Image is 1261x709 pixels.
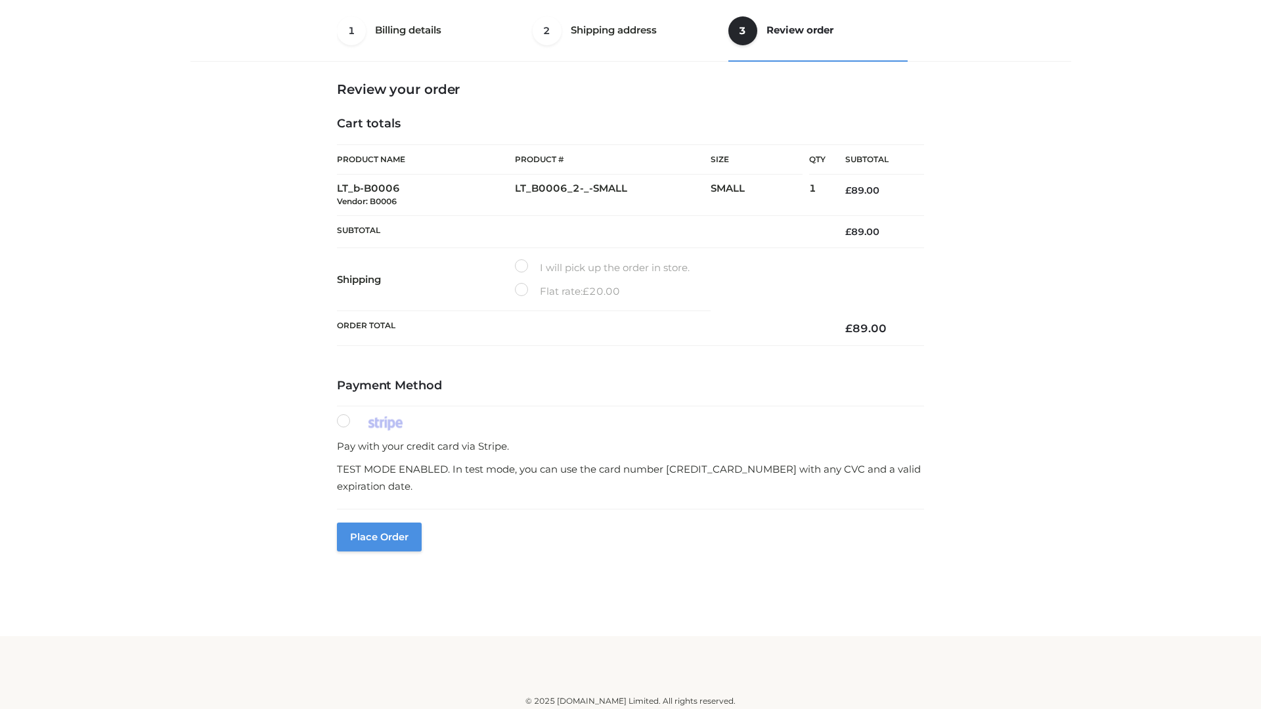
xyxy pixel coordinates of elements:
th: Subtotal [826,145,924,175]
span: £ [845,184,851,196]
small: Vendor: B0006 [337,196,397,206]
th: Subtotal [337,215,826,247]
label: Flat rate: [515,283,620,300]
span: £ [583,285,589,297]
div: © 2025 [DOMAIN_NAME] Limited. All rights reserved. [195,695,1066,708]
button: Place order [337,523,422,551]
h3: Review your order [337,81,924,97]
span: £ [845,322,852,335]
td: SMALL [711,175,809,216]
h4: Cart totals [337,117,924,131]
bdi: 20.00 [583,285,620,297]
td: 1 [809,175,826,216]
p: TEST MODE ENABLED. In test mode, you can use the card number [CREDIT_CARD_NUMBER] with any CVC an... [337,461,924,494]
span: £ [845,226,851,238]
th: Qty [809,144,826,175]
bdi: 89.00 [845,322,887,335]
th: Shipping [337,248,515,311]
bdi: 89.00 [845,184,879,196]
label: I will pick up the order in store. [515,259,690,276]
h4: Payment Method [337,379,924,393]
th: Product Name [337,144,515,175]
th: Product # [515,144,711,175]
p: Pay with your credit card via Stripe. [337,438,924,455]
td: LT_B0006_2-_-SMALL [515,175,711,216]
td: LT_b-B0006 [337,175,515,216]
th: Size [711,145,803,175]
bdi: 89.00 [845,226,879,238]
th: Order Total [337,311,826,346]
